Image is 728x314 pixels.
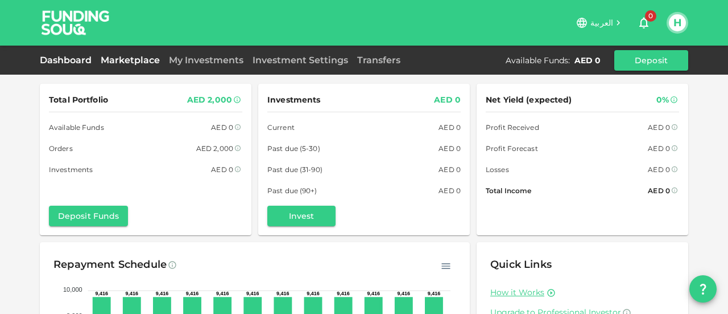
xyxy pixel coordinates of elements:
div: AED 0 [648,121,670,133]
a: Marketplace [96,55,164,66]
span: Investments [49,164,93,176]
div: AED 0 [439,142,461,154]
span: Total Portfolio [49,93,108,107]
span: Past due (31-90) [267,164,322,176]
a: Transfers [353,55,405,66]
div: AED 0 [648,185,670,197]
a: Dashboard [40,55,96,66]
span: Past due (5-30) [267,142,320,154]
button: H [669,14,686,31]
div: AED 0 [439,164,461,176]
span: Investments [267,93,320,107]
span: Total Income [486,185,531,197]
div: AED 0 [439,121,461,133]
div: Repayment Schedule [53,256,167,274]
span: Losses [486,164,509,176]
span: Available Funds [49,121,104,133]
div: AED 0 [574,55,601,66]
button: question [689,275,717,303]
div: AED 0 [434,93,461,107]
div: AED 0 [648,164,670,176]
div: AED 0 [648,142,670,154]
span: 0 [645,10,656,22]
tspan: 10,000 [63,286,82,293]
a: My Investments [164,55,248,66]
div: AED 0 [439,185,461,197]
div: Available Funds : [506,55,570,66]
span: العربية [590,18,613,28]
a: How it Works [490,287,544,298]
span: Net Yield (expected) [486,93,572,107]
span: Current [267,121,295,133]
button: Deposit [614,50,688,71]
div: AED 0 [211,121,233,133]
button: 0 [632,11,655,34]
div: AED 2,000 [187,93,232,107]
div: 0% [656,93,669,107]
span: Past due (90+) [267,185,317,197]
button: Deposit Funds [49,206,128,226]
div: AED 2,000 [196,142,233,154]
span: Quick Links [490,258,552,271]
div: AED 0 [211,164,233,176]
span: Orders [49,142,73,154]
button: Invest [267,206,336,226]
span: Profit Received [486,121,539,133]
span: Profit Forecast [486,142,538,154]
a: Investment Settings [248,55,353,66]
